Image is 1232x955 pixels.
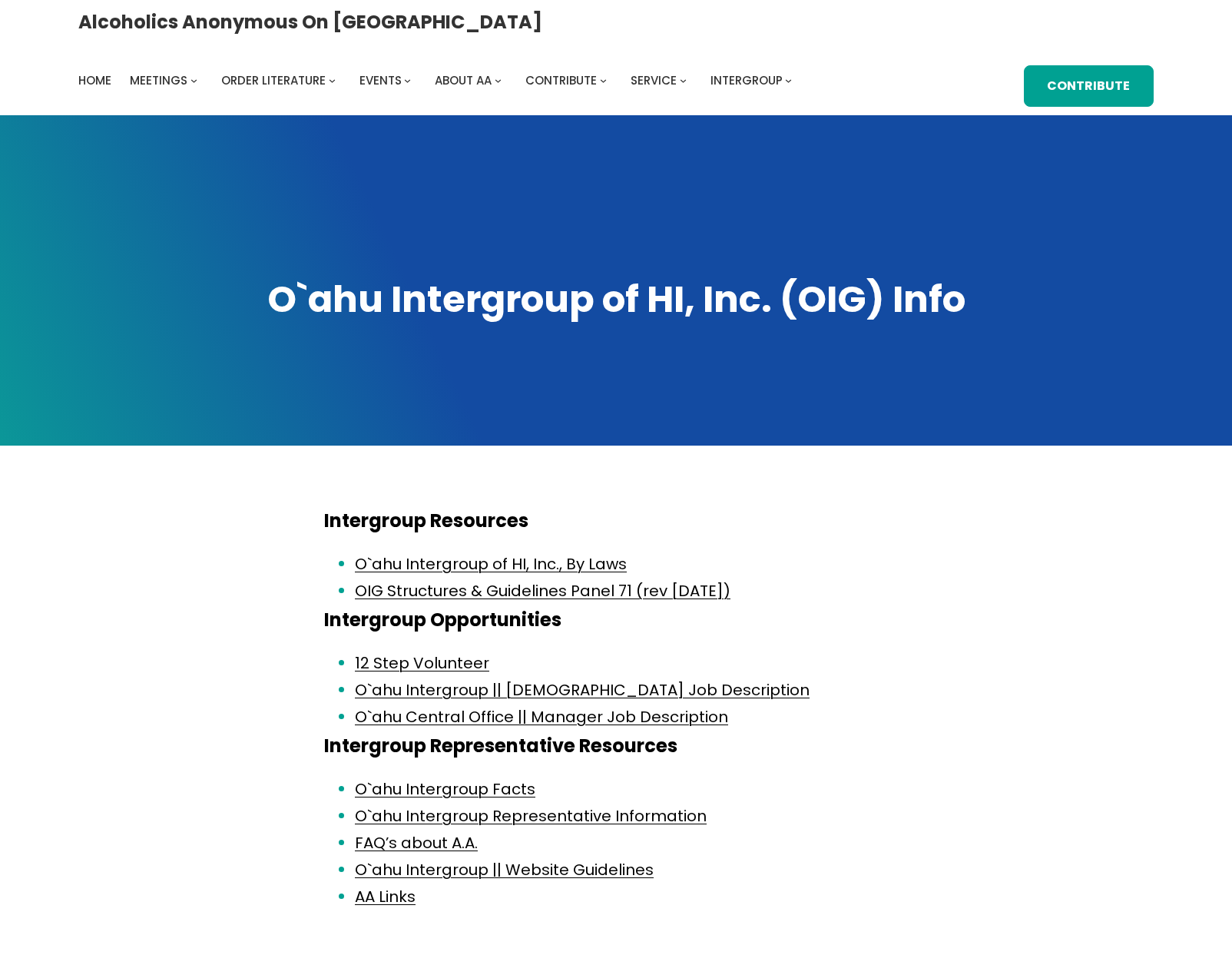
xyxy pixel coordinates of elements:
[631,70,677,91] a: Service
[355,553,627,575] a: O`ahu Intergroup of HI, Inc., By Laws
[355,652,489,674] a: 12 Step Volunteer
[190,77,197,84] button: Meetings submenu
[359,70,402,91] a: Events
[78,72,111,88] span: Home
[435,70,492,91] a: About AA
[355,679,810,701] a: O`ahu Intergroup || [DEMOGRAPHIC_DATA] Job Description
[324,734,908,758] h4: Intergroup Representative Resources
[78,70,797,91] nav: Intergroup
[324,509,908,532] h4: Intergroup Resources
[710,70,783,91] a: Intergroup
[355,886,416,907] a: AA Links
[785,77,792,84] button: Intergroup submenu
[355,832,478,854] a: FAQ’s about A.A.
[78,274,1154,324] h1: O`ahu Intergroup of HI, Inc. (OIG) Info
[631,72,677,88] span: Service
[525,72,597,88] span: Contribute
[329,77,336,84] button: Order Literature submenu
[680,77,687,84] button: Service submenu
[355,859,654,880] a: O`ahu Intergroup || Website Guidelines
[324,608,908,632] h4: Intergroup Opportunities
[78,5,542,38] a: Alcoholics Anonymous on [GEOGRAPHIC_DATA]
[1024,65,1154,107] a: Contribute
[404,77,411,84] button: Events submenu
[355,778,535,800] a: O`ahu Intergroup Facts
[710,72,783,88] span: Intergroup
[130,70,187,91] a: Meetings
[600,77,607,84] button: Contribute submenu
[130,72,187,88] span: Meetings
[221,72,326,88] span: Order Literature
[355,580,730,602] a: OIG Structures & Guidelines Panel 71 (rev [DATE])
[78,70,111,91] a: Home
[495,77,502,84] button: About AA submenu
[525,70,597,91] a: Contribute
[359,72,402,88] span: Events
[435,72,492,88] span: About AA
[355,805,707,827] a: O`ahu Intergroup Representative Information
[355,706,728,728] a: O`ahu Central Office || Manager Job Description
